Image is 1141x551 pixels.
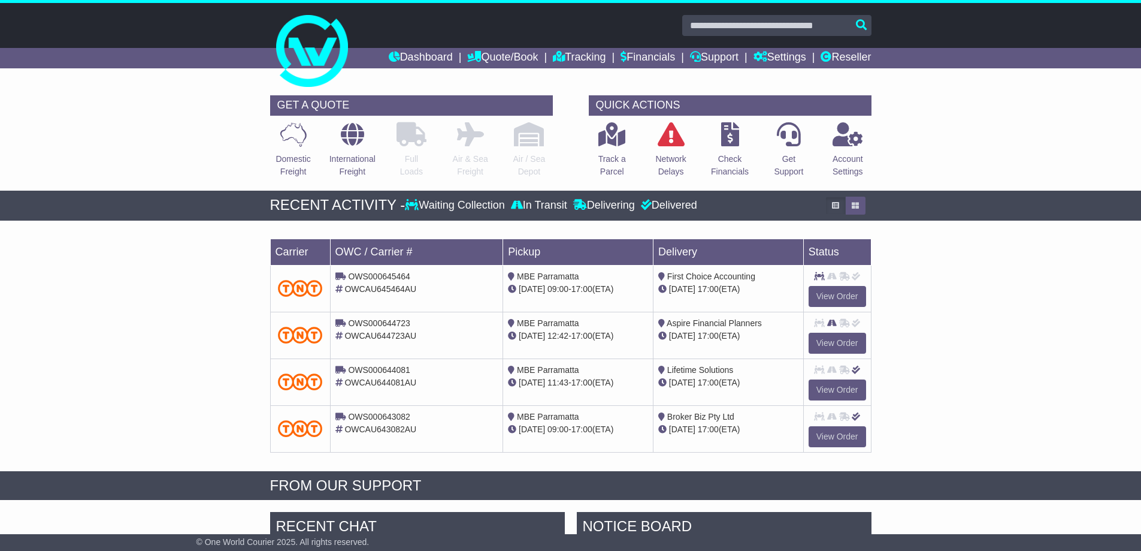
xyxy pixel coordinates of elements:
a: InternationalFreight [329,122,376,185]
p: Domestic Freight [276,153,310,178]
p: Get Support [774,153,803,178]
td: Delivery [653,239,803,265]
div: - (ETA) [508,283,648,296]
span: OWS000644723 [348,318,410,328]
p: Full Loads [397,153,426,178]
div: GET A QUOTE [270,95,553,116]
span: 11:43 [547,378,568,387]
a: GetSupport [773,122,804,185]
a: View Order [809,380,866,401]
span: 09:00 [547,424,568,434]
span: [DATE] [519,284,545,294]
a: Track aParcel [598,122,627,185]
span: 17:00 [571,378,592,387]
span: [DATE] [519,424,545,434]
td: Carrier [270,239,330,265]
span: OWCAU644081AU [344,378,416,387]
a: View Order [809,286,866,307]
a: Tracking [553,48,606,68]
span: 17:00 [698,284,719,294]
div: (ETA) [658,330,798,342]
span: MBE Parramatta [517,272,579,281]
span: First Choice Accounting [667,272,755,281]
span: OWCAU645464AU [344,284,416,294]
span: 17:00 [698,378,719,387]
a: Support [690,48,739,68]
img: TNT_Domestic.png [278,327,323,343]
span: 17:00 [571,284,592,294]
p: International Freight [329,153,376,178]
span: 12:42 [547,331,568,341]
span: Broker Biz Pty Ltd [667,412,734,421]
a: Reseller [821,48,871,68]
span: MBE Parramatta [517,365,579,375]
span: MBE Parramatta [517,318,579,328]
td: OWC / Carrier # [330,239,503,265]
div: - (ETA) [508,377,648,389]
span: OWS000644081 [348,365,410,375]
span: MBE Parramatta [517,412,579,421]
span: [DATE] [669,284,695,294]
span: © One World Courier 2025. All rights reserved. [196,537,370,547]
a: Settings [753,48,806,68]
p: Track a Parcel [598,153,626,178]
a: Dashboard [389,48,453,68]
div: Waiting Collection [405,199,507,212]
a: Financials [621,48,675,68]
td: Pickup [503,239,653,265]
a: View Order [809,426,866,447]
img: TNT_Domestic.png [278,374,323,390]
div: In Transit [508,199,570,212]
a: Quote/Book [467,48,538,68]
div: QUICK ACTIONS [589,95,871,116]
span: OWCAU643082AU [344,424,416,434]
span: [DATE] [669,378,695,387]
div: (ETA) [658,377,798,389]
span: Aspire Financial Planners [667,318,762,328]
div: - (ETA) [508,423,648,436]
span: [DATE] [669,424,695,434]
div: (ETA) [658,423,798,436]
p: Network Delays [655,153,686,178]
div: - (ETA) [508,330,648,342]
a: NetworkDelays [655,122,686,185]
span: 17:00 [571,331,592,341]
span: [DATE] [669,331,695,341]
a: View Order [809,333,866,354]
td: Status [803,239,871,265]
div: Delivering [570,199,638,212]
div: RECENT ACTIVITY - [270,197,405,214]
p: Air / Sea Depot [513,153,546,178]
img: TNT_Domestic.png [278,280,323,296]
p: Account Settings [833,153,863,178]
div: FROM OUR SUPPORT [270,477,871,495]
span: 17:00 [698,424,719,434]
a: AccountSettings [832,122,864,185]
span: 17:00 [571,424,592,434]
div: NOTICE BOARD [577,512,871,544]
span: 09:00 [547,284,568,294]
span: 17:00 [698,331,719,341]
div: (ETA) [658,283,798,296]
span: Lifetime Solutions [667,365,734,375]
img: TNT_Domestic.png [278,420,323,436]
span: OWCAU644723AU [344,331,416,341]
span: [DATE] [519,331,545,341]
span: OWS000645464 [348,272,410,281]
a: CheckFinancials [710,122,749,185]
span: [DATE] [519,378,545,387]
p: Check Financials [711,153,749,178]
a: DomesticFreight [275,122,311,185]
div: RECENT CHAT [270,512,565,544]
p: Air & Sea Freight [453,153,488,178]
span: OWS000643082 [348,412,410,421]
div: Delivered [638,199,697,212]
